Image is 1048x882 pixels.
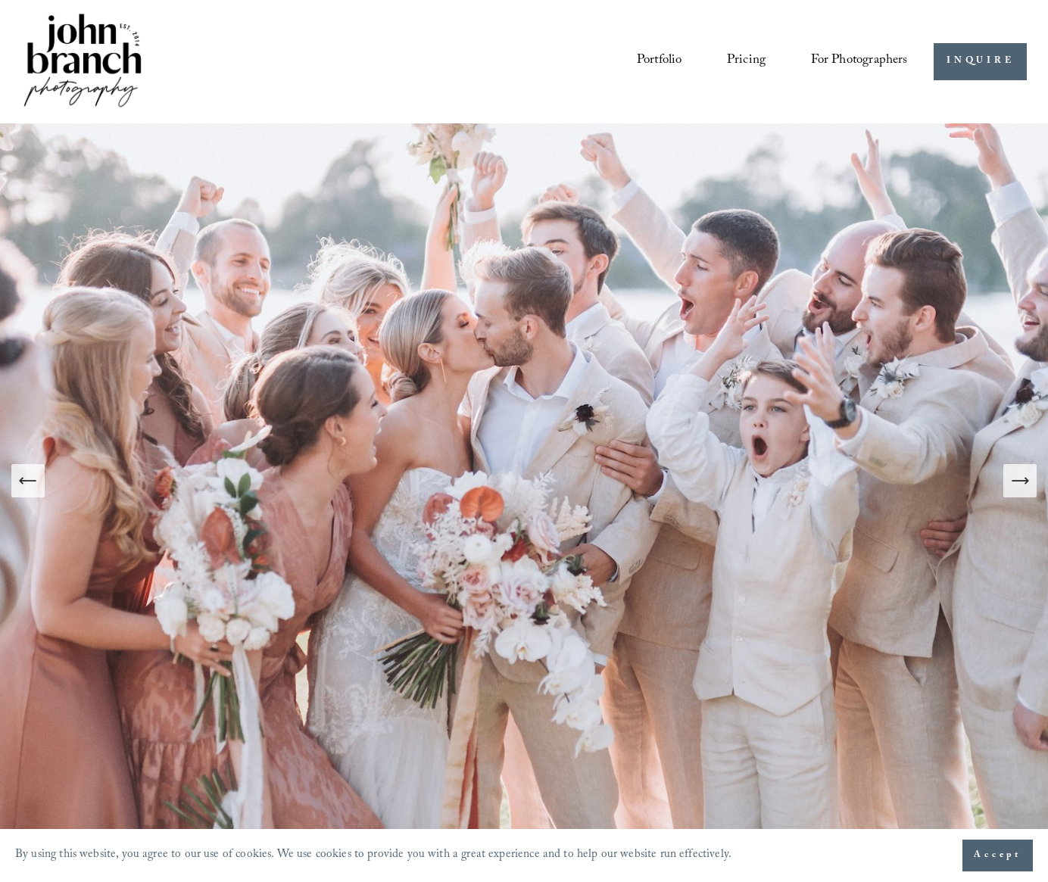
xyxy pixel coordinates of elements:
img: John Branch IV Photography [21,11,144,113]
button: Previous Slide [11,464,45,497]
a: Portfolio [637,48,682,76]
span: For Photographers [811,48,908,74]
a: Pricing [727,48,766,76]
a: INQUIRE [934,43,1027,80]
button: Accept [962,840,1033,871]
button: Next Slide [1003,464,1037,497]
span: Accept [974,848,1021,863]
a: folder dropdown [811,48,908,76]
p: By using this website, you agree to our use of cookies. We use cookies to provide you with a grea... [15,844,731,868]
